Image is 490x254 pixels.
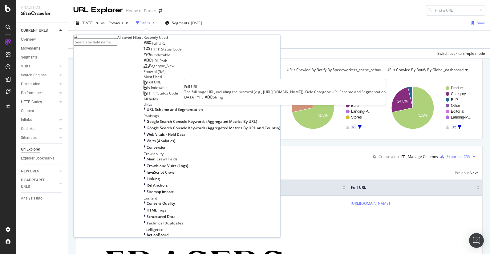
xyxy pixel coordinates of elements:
div: CURRENT URLS [21,27,48,34]
a: Inlinks [21,117,58,123]
text: Category [451,92,466,96]
div: Sitemaps [21,135,37,141]
span: Main Crawl Fields [147,156,177,162]
div: Content [21,108,34,114]
button: Save [469,18,485,28]
span: Full URL [351,185,468,190]
a: NEW URLS [21,168,58,175]
span: URLs Crawled By Botify By global_dashboard [387,67,464,72]
div: Performance [21,90,43,96]
div: Rankings [144,113,280,119]
button: Switch back to Simple mode [435,49,485,58]
div: Movements [21,45,40,52]
a: HTTP Codes [21,99,58,105]
div: Segments [21,54,38,61]
div: Full URL [184,84,386,89]
span: HTML Tags [147,208,166,213]
div: Visits [21,63,30,70]
div: Intelligence [144,227,280,232]
text: Stores [351,115,362,119]
a: Content [21,108,64,114]
a: Url Explorer [21,146,64,153]
text: 71.5% [317,113,327,118]
span: 2025 Sep. 3rd [82,20,94,26]
span: Is Indexable [150,52,170,58]
div: Create alert [379,154,399,159]
span: Visits (Analytics) [147,138,175,143]
text: BLP [451,98,458,102]
div: All [117,35,122,40]
div: [DATE] [191,20,202,26]
text: Landing-P… [351,109,372,114]
input: Search by field name [74,38,117,46]
svg: A chart. [381,81,478,135]
div: Distribution [21,81,40,87]
div: The full page URL, including the protocol (e.g., [URL][DOMAIN_NAME]). Field Category: URL Scheme ... [184,89,386,95]
div: URLs [144,102,280,107]
span: Is Indexable [147,85,168,90]
span: String [213,95,223,100]
span: URLs Crawled By Botify By speedworkers_cache_behaviors [287,67,387,72]
a: Distribution [21,81,58,87]
div: Search Engines [21,72,47,79]
a: Outlinks [21,126,58,132]
text: 1/2 [351,125,356,129]
div: DISAPPEARED URLS [21,177,52,190]
h4: URLs Crawled By Botify By speedworkers_cache_behaviors [285,65,397,75]
div: Recently Used [144,35,280,40]
div: URL Explorer [73,5,123,15]
div: Next [470,170,478,175]
div: Inlinks [21,117,32,123]
span: Web Vitals - Field Data [147,132,185,137]
span: Rel Anchors [147,183,168,188]
a: Visits [21,63,58,70]
span: URL Scheme and Segmentation [147,107,203,112]
span: Full URL [147,79,161,85]
div: HTTP Codes [21,99,42,105]
span: Structured Data [147,214,176,219]
div: All fields [144,96,280,102]
div: Filters [140,20,150,26]
span: Google Search Console Keywords (Aggregated Metrics By URL) [147,119,257,124]
span: Segments [172,20,189,26]
span: HTTP Status Code [147,91,178,96]
span: Google Search Console Keywords (Aggregated Metrics By URL and Country) [147,125,280,131]
button: Previous [455,169,470,176]
text: Landing-P… [451,115,472,119]
div: Explorer Bookmarks [21,155,54,162]
a: CURRENT URLS [21,27,58,34]
text: 24.8% [397,99,408,103]
span: URL Path [152,58,167,63]
div: Manage Columns [408,154,438,159]
div: Export as CSV [447,154,470,159]
div: House of Fraser [126,8,156,14]
div: Most Used [144,74,280,79]
div: A chart. [281,81,378,135]
span: Technical Duplicates [147,220,183,226]
div: arrow-right-arrow-left [159,9,162,13]
div: Analysis Info [21,195,43,202]
button: [DATE] [73,18,101,28]
button: Previous [106,18,131,28]
a: Segments [21,54,64,61]
a: [URL][DOMAIN_NAME] [351,201,390,206]
span: Full URL [152,41,165,46]
button: Next [470,169,478,176]
span: Sitemap import [147,189,174,194]
div: ( 5 / 6 ) [158,69,166,74]
text: Other [451,103,460,108]
a: Search Engines [21,72,58,79]
text: 1/2 [451,125,456,129]
button: Export as CSV [438,152,470,162]
div: Outlinks [21,126,34,132]
button: Segments[DATE] [163,18,205,28]
a: Explorer Bookmarks [21,155,64,162]
a: Performance [21,90,58,96]
text: 71.5% [417,113,427,118]
button: Create alert [370,152,399,162]
span: Linking [147,176,160,181]
div: Save [477,20,485,26]
div: Crawlability [144,151,280,156]
a: DISAPPEARED URLS [21,177,58,190]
